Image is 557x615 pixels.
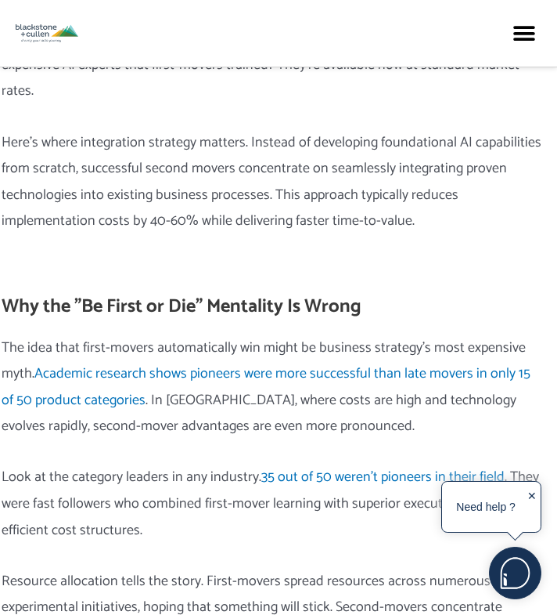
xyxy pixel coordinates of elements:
a: 35 out of 50 weren’t pioneers in their field [261,465,505,489]
a: Academic research shows pioneers were more successful than late movers in only 15 of 50 product c... [2,362,530,412]
div: Need help ? [444,485,528,530]
div: Menu Toggle [506,16,541,51]
p: Look at the category leaders in any industry. . They were fast followers who combined first-mover... [2,465,543,544]
img: users%2F5SSOSaKfQqXq3cFEnIZRYMEs4ra2%2Fmedia%2Fimages%2F-Bulle%20blanche%20sans%20fond%20%2B%20ma... [490,548,541,599]
p: The idea that first-movers automatically win might be business strategy’s most expensive myth. . ... [2,335,543,440]
div: ✕ [527,486,537,530]
p: Here’s where integration strategy matters. Instead of developing foundational AI capabilities fro... [2,130,543,235]
h2: Why the "Be First or Die" Mentality Is Wrong [2,295,543,319]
